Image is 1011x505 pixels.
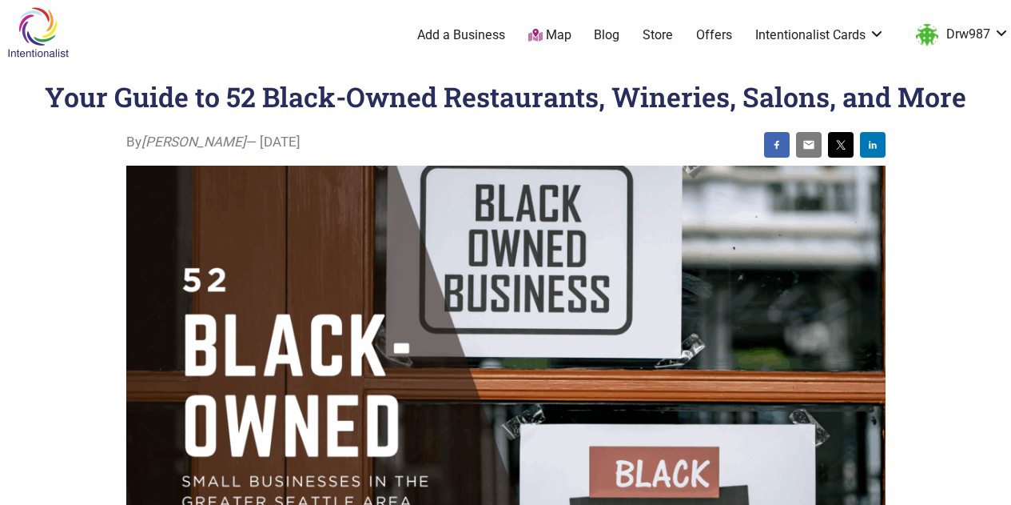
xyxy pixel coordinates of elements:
[126,132,301,153] span: By — [DATE]
[696,26,732,44] a: Offers
[141,134,246,150] i: [PERSON_NAME]
[908,21,1009,50] a: Drw987
[45,78,966,114] h1: Your Guide to 52 Black-Owned Restaurants, Wineries, Salons, and More
[755,26,885,44] a: Intentionalist Cards
[643,26,673,44] a: Store
[866,138,879,151] img: linkedin sharing button
[417,26,505,44] a: Add a Business
[594,26,619,44] a: Blog
[834,138,847,151] img: twitter sharing button
[770,138,783,151] img: facebook sharing button
[528,26,571,45] a: Map
[802,138,815,151] img: email sharing button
